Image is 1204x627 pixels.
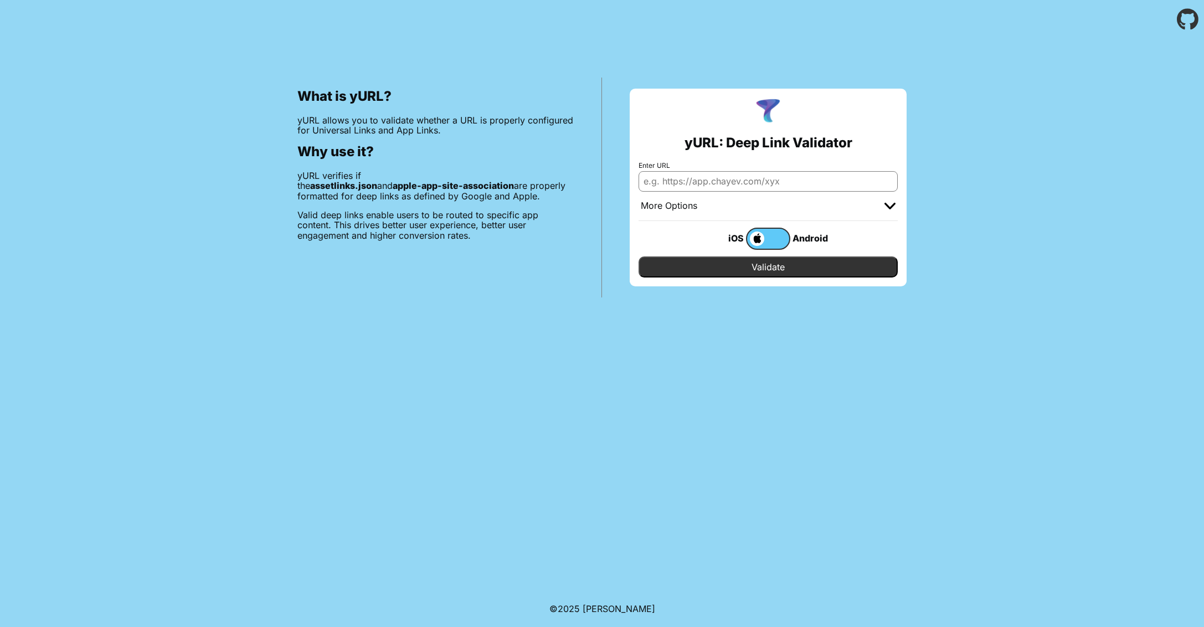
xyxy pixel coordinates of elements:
h2: What is yURL? [297,89,574,104]
span: 2025 [558,603,580,614]
p: yURL allows you to validate whether a URL is properly configured for Universal Links and App Links. [297,115,574,136]
div: More Options [641,201,697,212]
p: Valid deep links enable users to be routed to specific app content. This drives better user exper... [297,210,574,240]
div: Android [790,231,835,245]
label: Enter URL [639,162,898,169]
p: yURL verifies if the and are properly formatted for deep links as defined by Google and Apple. [297,171,574,201]
h2: yURL: Deep Link Validator [685,135,852,151]
b: apple-app-site-association [393,180,514,191]
img: chevron [884,203,896,209]
div: iOS [702,231,746,245]
b: assetlinks.json [310,180,377,191]
input: Validate [639,256,898,277]
h2: Why use it? [297,144,574,160]
a: Michael Ibragimchayev's Personal Site [583,603,655,614]
footer: © [549,590,655,627]
input: e.g. https://app.chayev.com/xyx [639,171,898,191]
img: yURL Logo [754,97,783,126]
